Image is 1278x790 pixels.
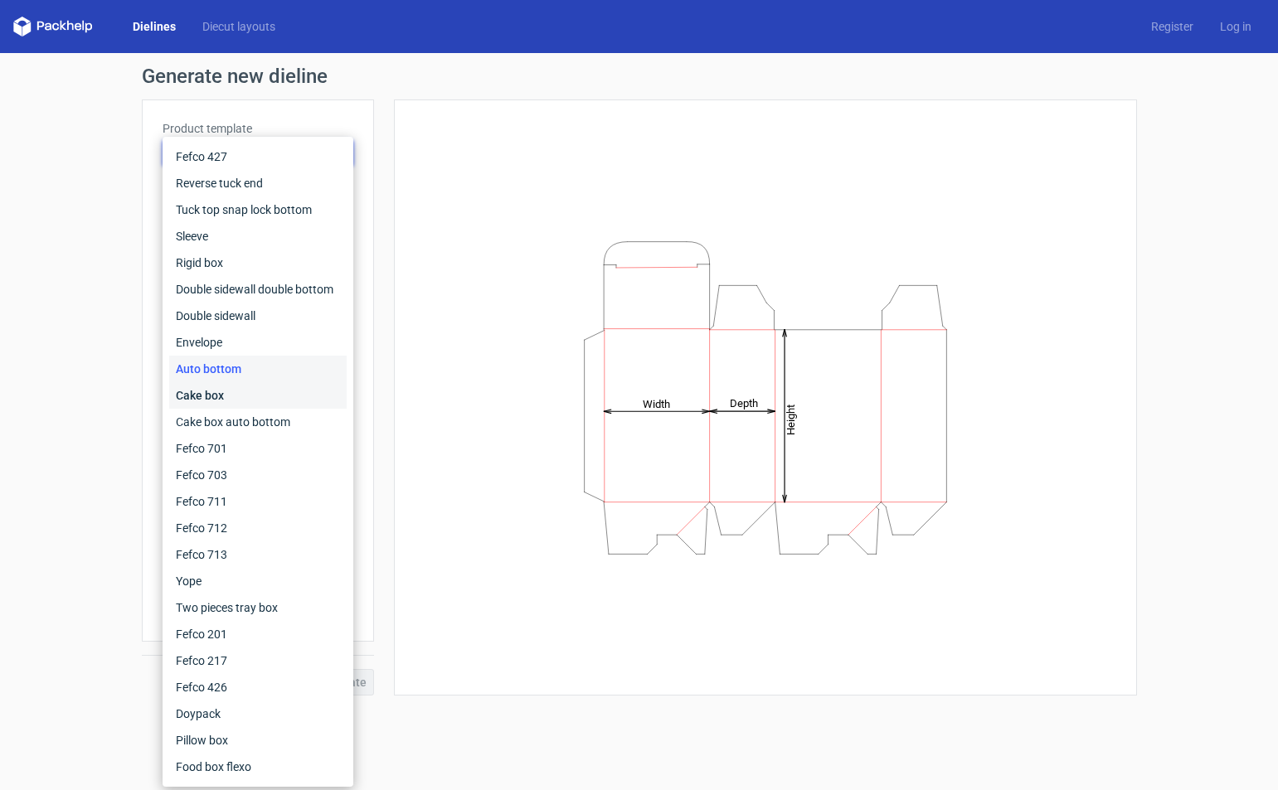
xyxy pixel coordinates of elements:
[169,435,347,462] div: Fefco 701
[169,700,347,727] div: Doypack
[169,727,347,754] div: Pillow box
[169,515,347,541] div: Fefco 712
[784,404,796,434] tspan: Height
[169,621,347,647] div: Fefco 201
[169,303,347,329] div: Double sidewall
[169,541,347,568] div: Fefco 713
[163,120,353,137] label: Product template
[169,568,347,594] div: Yope
[642,397,669,410] tspan: Width
[169,276,347,303] div: Double sidewall double bottom
[189,18,289,35] a: Diecut layouts
[169,754,347,780] div: Food box flexo
[169,143,347,170] div: Fefco 427
[169,356,347,382] div: Auto bottom
[169,382,347,409] div: Cake box
[1138,18,1207,35] a: Register
[169,329,347,356] div: Envelope
[1207,18,1265,35] a: Log in
[169,223,347,250] div: Sleeve
[169,674,347,700] div: Fefco 426
[169,250,347,276] div: Rigid box
[169,196,347,223] div: Tuck top snap lock bottom
[119,18,189,35] a: Dielines
[169,488,347,515] div: Fefco 711
[169,647,347,674] div: Fefco 217
[169,594,347,621] div: Two pieces tray box
[729,397,757,410] tspan: Depth
[169,409,347,435] div: Cake box auto bottom
[169,462,347,488] div: Fefco 703
[142,66,1137,86] h1: Generate new dieline
[169,170,347,196] div: Reverse tuck end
